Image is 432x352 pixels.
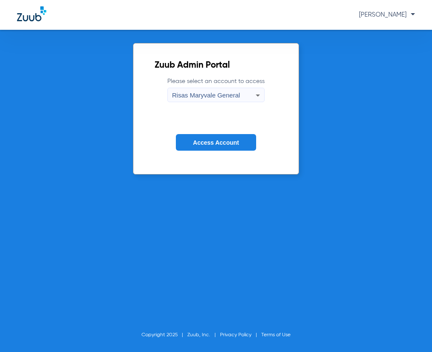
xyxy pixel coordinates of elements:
h2: Zuub Admin Portal [155,61,277,70]
a: Privacy Policy [220,332,251,338]
iframe: Chat Widget [390,311,432,352]
span: Access Account [193,139,239,146]
a: Terms of Use [261,332,291,338]
li: Zuub, Inc. [187,331,220,339]
li: Copyright 2025 [141,331,187,339]
img: Zuub Logo [17,6,46,21]
label: Please select an account to access [167,77,265,102]
button: Access Account [176,134,256,151]
span: Risas Maryvale General [172,92,240,99]
span: [PERSON_NAME] [359,11,415,18]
